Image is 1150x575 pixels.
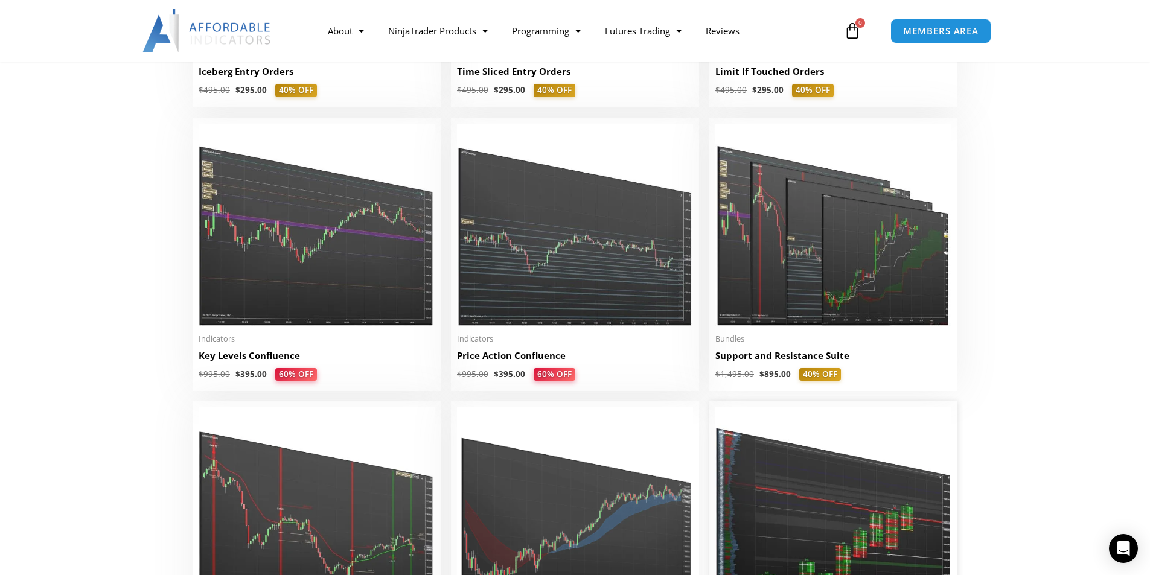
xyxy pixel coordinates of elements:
[855,18,865,28] span: 0
[199,369,203,380] span: $
[494,84,499,95] span: $
[457,65,693,84] a: Time Sliced Entry Orders
[457,65,693,78] h2: Time Sliced Entry Orders
[235,84,267,95] bdi: 295.00
[752,84,784,95] bdi: 295.00
[316,17,841,45] nav: Menu
[199,349,435,368] a: Key Levels Confluence
[457,369,488,380] bdi: 995.00
[235,369,240,380] span: $
[715,84,720,95] span: $
[494,369,525,380] bdi: 395.00
[759,369,764,380] span: $
[494,84,525,95] bdi: 295.00
[457,84,462,95] span: $
[199,369,230,380] bdi: 995.00
[199,84,203,95] span: $
[275,84,317,97] span: 40% OFF
[457,349,693,362] h2: Price Action Confluence
[715,369,720,380] span: $
[457,349,693,368] a: Price Action Confluence
[457,369,462,380] span: $
[792,84,834,97] span: 40% OFF
[142,9,272,52] img: LogoAI | Affordable Indicators – NinjaTrader
[199,65,435,84] a: Iceberg Entry Orders
[759,369,791,380] bdi: 895.00
[715,84,747,95] bdi: 495.00
[235,84,240,95] span: $
[235,369,267,380] bdi: 395.00
[275,368,317,381] span: 60% OFF
[534,84,575,97] span: 40% OFF
[199,84,230,95] bdi: 495.00
[715,65,951,78] h2: Limit If Touched Orders
[694,17,752,45] a: Reviews
[715,369,754,380] bdi: 1,495.00
[715,349,951,362] h2: Support and Resistance Suite
[199,65,435,78] h2: Iceberg Entry Orders
[715,334,951,344] span: Bundles
[826,13,879,48] a: 0
[457,334,693,344] span: Indicators
[494,369,499,380] span: $
[890,19,991,43] a: MEMBERS AREA
[752,84,757,95] span: $
[457,124,693,326] img: Price Action Confluence 2
[593,17,694,45] a: Futures Trading
[500,17,593,45] a: Programming
[199,349,435,362] h2: Key Levels Confluence
[715,65,951,84] a: Limit If Touched Orders
[534,368,575,381] span: 60% OFF
[715,124,951,326] img: Support and Resistance Suite 1
[715,349,951,368] a: Support and Resistance Suite
[199,334,435,344] span: Indicators
[799,368,841,381] span: 40% OFF
[457,84,488,95] bdi: 495.00
[316,17,376,45] a: About
[1109,534,1138,563] div: Open Intercom Messenger
[199,124,435,326] img: Key Levels 1
[903,27,979,36] span: MEMBERS AREA
[376,17,500,45] a: NinjaTrader Products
